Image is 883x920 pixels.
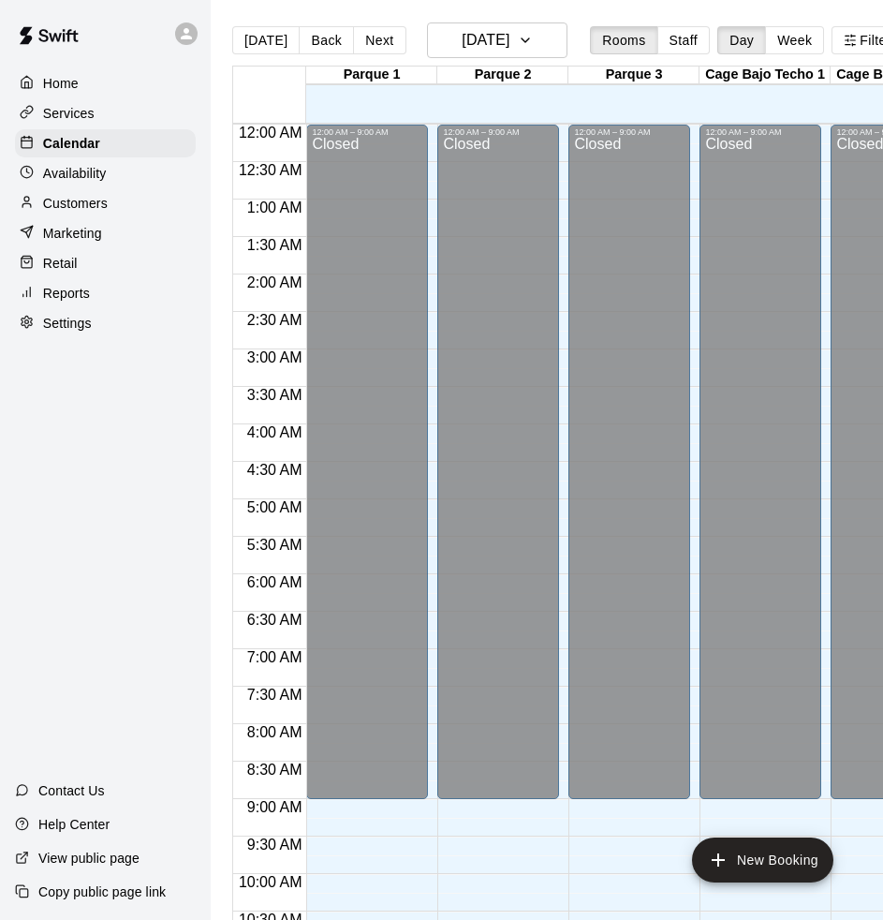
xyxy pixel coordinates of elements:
span: 9:00 AM [243,799,307,815]
a: Reports [15,279,196,307]
div: 12:00 AM – 9:00 AM: Closed [306,125,428,799]
button: [DATE] [232,26,300,54]
div: 12:00 AM – 9:00 AM: Closed [699,125,821,799]
div: Parque 2 [437,67,568,84]
p: Copy public page link [38,883,166,901]
div: 12:00 AM – 9:00 AM: Closed [437,125,559,799]
p: Reports [43,284,90,303]
span: 6:00 AM [243,574,307,590]
span: 2:30 AM [243,312,307,328]
a: Settings [15,309,196,337]
div: Parque 3 [568,67,699,84]
h6: [DATE] [462,27,509,53]
button: Staff [657,26,711,54]
p: Home [43,74,79,93]
div: 12:00 AM – 9:00 AM: Closed [568,125,690,799]
p: Help Center [38,815,110,834]
span: 2:00 AM [243,275,307,290]
p: Retail [43,254,78,273]
div: Closed [312,137,422,806]
div: Closed [705,137,816,806]
button: Back [299,26,354,54]
div: 12:00 AM – 9:00 AM [312,127,422,137]
span: 4:00 AM [243,424,307,440]
button: add [692,838,833,883]
a: Retail [15,249,196,277]
div: Parque 1 [306,67,437,84]
a: Availability [15,159,196,187]
p: Settings [43,314,92,333]
button: [DATE] [427,22,567,58]
span: 4:30 AM [243,462,307,478]
span: 3:00 AM [243,349,307,365]
span: 10:00 AM [234,874,307,890]
span: 1:00 AM [243,200,307,215]
span: 12:30 AM [234,162,307,178]
span: 5:30 AM [243,537,307,553]
p: Marketing [43,224,102,243]
div: Closed [574,137,684,806]
button: Rooms [590,26,657,54]
span: 7:00 AM [243,649,307,665]
a: Calendar [15,129,196,157]
div: 12:00 AM – 9:00 AM [705,127,816,137]
p: Contact Us [38,781,105,800]
p: View public page [38,849,140,868]
span: 12:00 AM [234,125,307,141]
p: Services [43,104,95,123]
button: Day [717,26,766,54]
span: 7:30 AM [243,687,307,703]
p: Calendar [43,134,100,153]
span: 3:30 AM [243,387,307,403]
button: Week [765,26,824,54]
a: Home [15,69,196,97]
a: Customers [15,189,196,217]
div: 12:00 AM – 9:00 AM [574,127,684,137]
div: Closed [443,137,553,806]
a: Services [15,99,196,127]
div: 12:00 AM – 9:00 AM [443,127,553,137]
span: 5:00 AM [243,499,307,515]
span: 8:30 AM [243,762,307,778]
span: 1:30 AM [243,237,307,253]
p: Availability [43,164,107,183]
button: Next [353,26,405,54]
span: 8:00 AM [243,724,307,740]
span: 6:30 AM [243,612,307,628]
p: Customers [43,194,108,213]
div: Cage Bajo Techo 1 [699,67,831,84]
span: 9:30 AM [243,837,307,853]
a: Marketing [15,219,196,247]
